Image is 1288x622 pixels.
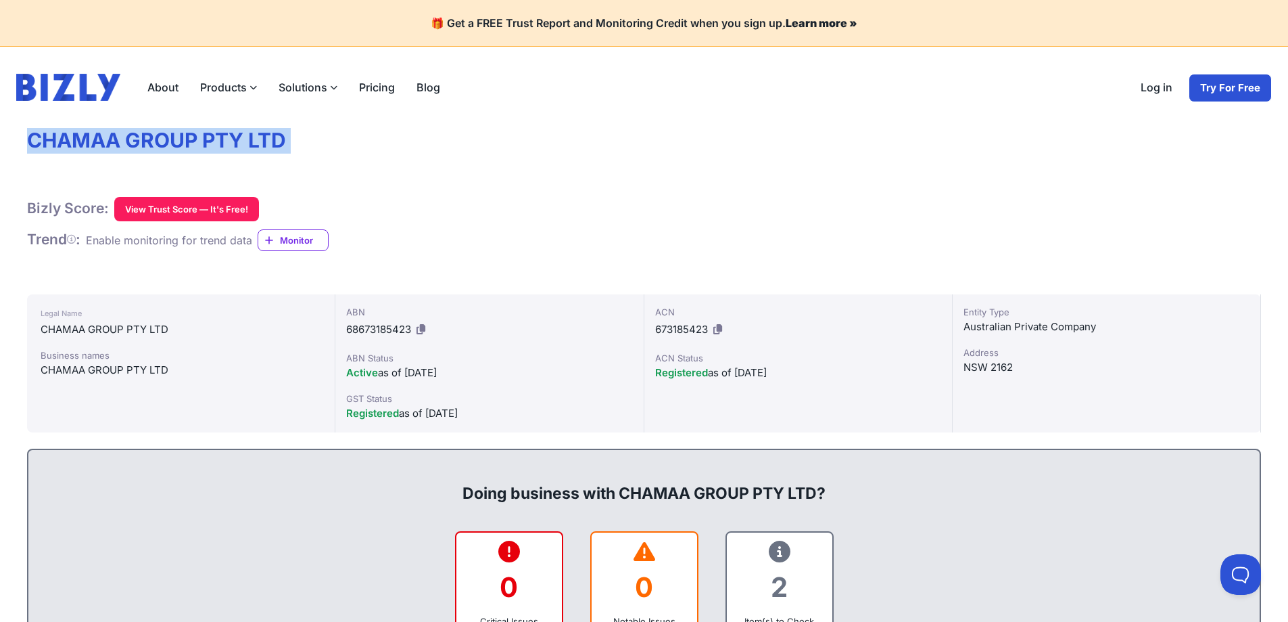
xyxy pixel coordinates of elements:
span: 68673185423 [346,323,411,336]
div: Entity Type [963,305,1249,319]
iframe: Toggle Customer Support [1220,554,1261,595]
a: Monitor [258,229,329,251]
div: Enable monitoring for trend data [86,232,252,248]
div: NSW 2162 [963,359,1249,376]
a: About [137,74,189,101]
div: 2 [738,560,821,615]
button: View Trust Score — It's Free! [114,197,259,221]
h4: 🎁 Get a FREE Trust Report and Monitoring Credit when you sign up. [16,16,1272,30]
div: ABN Status [346,351,632,365]
a: Log in [1130,74,1183,102]
div: as of [DATE] [346,365,632,381]
h1: Bizly Score: [27,200,109,217]
div: as of [DATE] [655,365,941,381]
div: Business names [41,349,321,362]
div: Legal Name [41,305,321,321]
div: Doing business with CHAMAA GROUP PTY LTD? [42,461,1246,504]
span: Trend : [27,231,80,248]
div: ABN [346,305,632,319]
div: Australian Private Company [963,319,1249,335]
label: Products [189,74,268,101]
a: Blog [406,74,451,101]
div: ACN [655,305,941,319]
a: Pricing [348,74,406,101]
div: ACN Status [655,351,941,365]
div: 0 [602,560,686,615]
div: CHAMAA GROUP PTY LTD [41,362,321,378]
div: CHAMAA GROUP PTY LTD [41,321,321,338]
span: Registered [655,366,708,379]
img: bizly_logo.svg [16,74,120,101]
div: 0 [467,560,551,615]
a: Try For Free [1189,74,1272,102]
h1: CHAMAA GROUP PTY LTD [27,128,1261,154]
span: Monitor [280,234,328,247]
label: Solutions [268,74,348,101]
span: 673185423 [655,323,708,336]
div: as of [DATE] [346,405,632,422]
div: Address [963,346,1249,359]
span: Registered [346,407,399,420]
span: Active [346,366,378,379]
a: Learn more » [786,16,857,30]
div: GST Status [346,392,632,405]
